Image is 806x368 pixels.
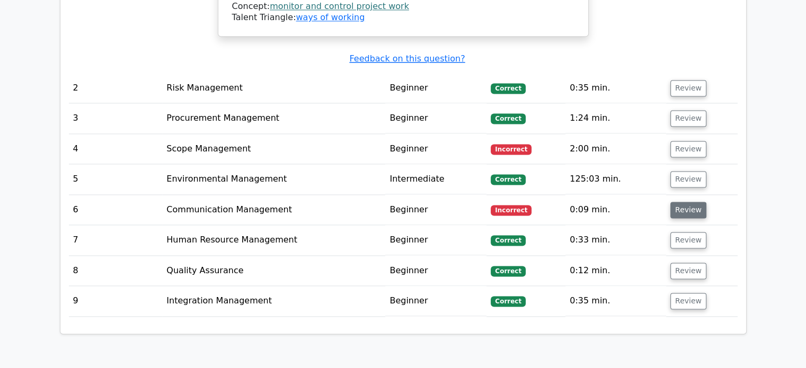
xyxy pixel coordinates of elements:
td: 4 [69,134,163,164]
td: 0:35 min. [565,286,666,316]
span: Correct [491,83,525,94]
td: Beginner [385,225,486,255]
td: 6 [69,195,163,225]
td: 0:12 min. [565,256,666,286]
td: 7 [69,225,163,255]
td: Beginner [385,134,486,164]
td: Beginner [385,195,486,225]
td: 2:00 min. [565,134,666,164]
button: Review [670,202,706,218]
span: Correct [491,174,525,185]
td: Environmental Management [162,164,385,194]
button: Review [670,263,706,279]
td: Quality Assurance [162,256,385,286]
a: Feedback on this question? [349,53,465,64]
td: 2 [69,73,163,103]
span: Incorrect [491,205,532,216]
td: Intermediate [385,164,486,194]
button: Review [670,171,706,187]
td: 0:35 min. [565,73,666,103]
td: Beginner [385,103,486,133]
td: 0:09 min. [565,195,666,225]
td: 1:24 min. [565,103,666,133]
td: Procurement Management [162,103,385,133]
td: Beginner [385,73,486,103]
td: Beginner [385,256,486,286]
td: 9 [69,286,163,316]
span: Correct [491,266,525,276]
span: Correct [491,296,525,307]
button: Review [670,293,706,309]
div: Concept: [232,1,574,12]
span: Correct [491,235,525,246]
a: monitor and control project work [270,1,409,11]
td: 8 [69,256,163,286]
td: Scope Management [162,134,385,164]
span: Incorrect [491,144,532,155]
a: ways of working [296,12,365,22]
td: Integration Management [162,286,385,316]
button: Review [670,80,706,96]
td: Human Resource Management [162,225,385,255]
button: Review [670,232,706,248]
td: 3 [69,103,163,133]
span: Correct [491,113,525,124]
td: 0:33 min. [565,225,666,255]
td: Risk Management [162,73,385,103]
td: Beginner [385,286,486,316]
button: Review [670,110,706,127]
td: 125:03 min. [565,164,666,194]
td: Communication Management [162,195,385,225]
button: Review [670,141,706,157]
td: 5 [69,164,163,194]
